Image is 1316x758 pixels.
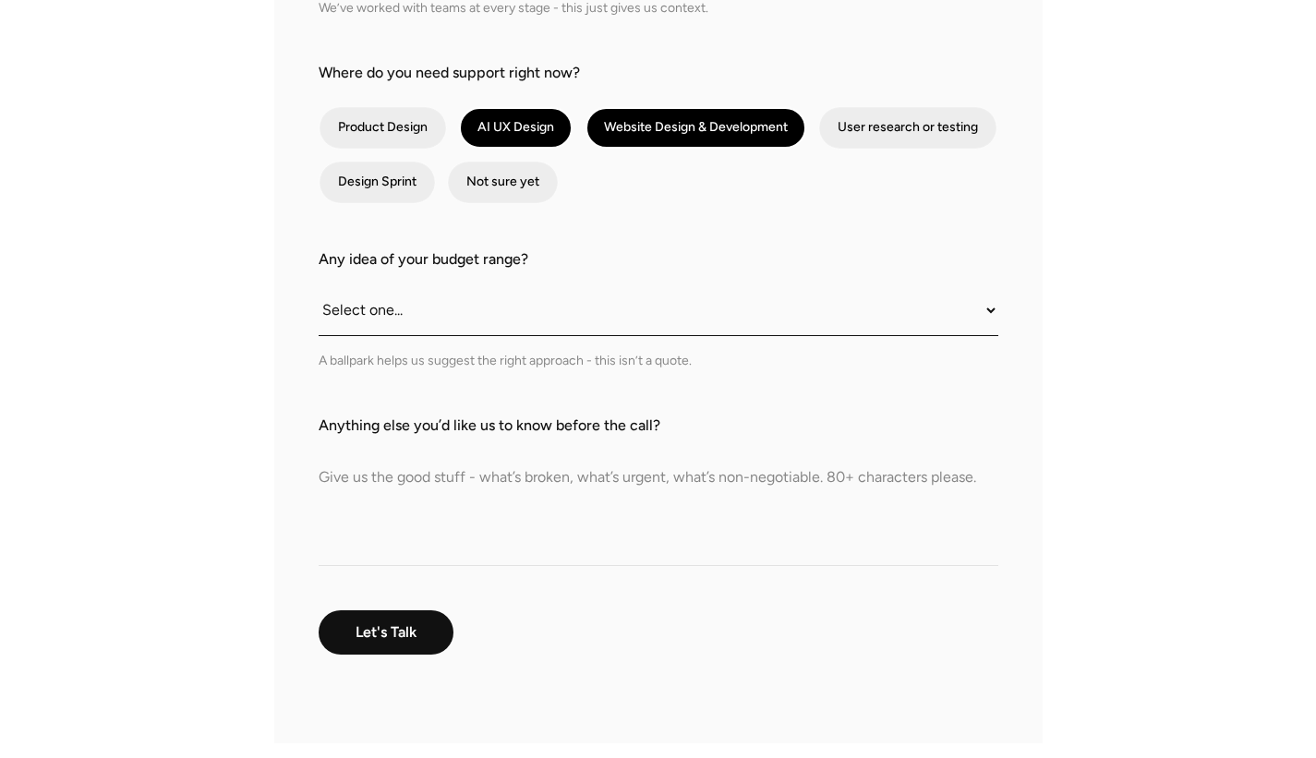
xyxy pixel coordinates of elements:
[319,610,453,655] input: Let's Talk
[319,415,998,437] label: Anything else you’d like us to know before the call?
[319,62,998,84] label: Where do you need support right now?
[319,351,998,370] div: A ballpark helps us suggest the right approach - this isn’t a quote.
[319,248,998,271] label: Any idea of your budget range?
